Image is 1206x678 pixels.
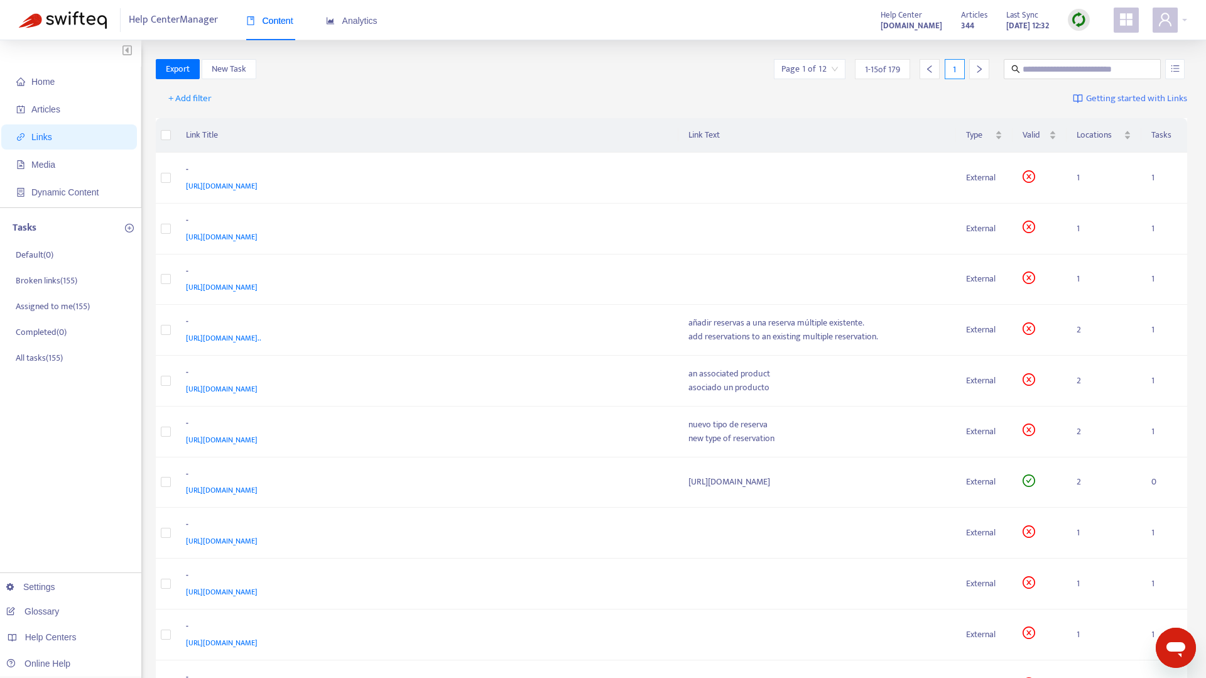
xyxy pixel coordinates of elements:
span: Getting started with Links [1086,92,1187,106]
td: 2 [1067,457,1141,508]
a: Settings [6,582,55,592]
span: [URL][DOMAIN_NAME] [186,586,258,598]
span: account-book [16,105,25,114]
span: close-circle [1023,424,1035,436]
th: Locations [1067,118,1141,153]
span: check-circle [1023,474,1035,487]
span: Articles [961,8,987,22]
strong: [DATE] 12:32 [1006,19,1049,33]
span: Locations [1077,128,1121,142]
div: new type of reservation [688,432,946,446]
th: Valid [1013,118,1067,153]
div: - [186,366,664,382]
td: 1 [1141,610,1187,660]
span: Content [246,16,293,26]
td: 1 [1067,204,1141,254]
div: nuevo tipo de reserva [688,418,946,432]
span: [URL][DOMAIN_NAME].. [186,332,261,344]
td: 2 [1067,407,1141,457]
img: Swifteq [19,11,107,29]
span: [URL][DOMAIN_NAME] [186,180,258,192]
div: - [186,214,664,230]
span: search [1011,65,1020,74]
iframe: Button to launch messaging window [1156,628,1196,668]
p: Broken links ( 155 ) [16,274,77,287]
div: External [966,374,1002,388]
span: file-image [16,160,25,169]
span: Media [31,160,55,170]
td: 2 [1067,305,1141,356]
th: Link Text [678,118,956,153]
span: Home [31,77,55,87]
span: unordered-list [1171,64,1180,73]
div: External [966,475,1002,489]
span: Export [166,62,190,76]
span: [URL][DOMAIN_NAME] [186,535,258,547]
div: añadir reservas a una reserva múltiple existente. [688,316,946,330]
span: [URL][DOMAIN_NAME] [186,383,258,395]
button: + Add filter [159,89,221,109]
span: close-circle [1023,525,1035,538]
th: Link Title [176,118,678,153]
span: close-circle [1023,221,1035,233]
a: Getting started with Links [1073,89,1187,109]
div: add reservations to an existing multiple reservation. [688,330,946,344]
span: Analytics [326,16,378,26]
div: 1 [945,59,965,79]
div: - [186,467,664,484]
div: External [966,171,1002,185]
span: close-circle [1023,271,1035,284]
img: image-link [1073,94,1083,104]
td: 1 [1141,407,1187,457]
span: plus-circle [125,224,134,232]
div: an associated product [688,367,946,381]
div: - [186,163,664,179]
p: All tasks ( 155 ) [16,351,63,364]
div: [URL][DOMAIN_NAME] [688,475,946,489]
span: right [975,65,984,74]
td: 1 [1141,153,1187,204]
span: book [246,16,255,25]
button: Export [156,59,200,79]
td: 1 [1067,254,1141,305]
td: 1 [1067,559,1141,610]
span: 1 - 15 of 179 [865,63,900,76]
span: [URL][DOMAIN_NAME] [186,281,258,293]
p: Tasks [13,221,36,236]
button: New Task [202,59,256,79]
td: 1 [1067,153,1141,204]
div: - [186,417,664,433]
img: sync.dc5367851b00ba804db3.png [1071,12,1087,28]
span: left [925,65,934,74]
div: External [966,628,1002,642]
div: External [966,272,1002,286]
td: 1 [1141,559,1187,610]
span: Type [966,128,992,142]
span: [URL][DOMAIN_NAME] [186,484,258,496]
span: New Task [212,62,246,76]
span: + Add filter [168,91,212,106]
span: Valid [1023,128,1047,142]
p: Assigned to me ( 155 ) [16,300,90,313]
td: 1 [1067,508,1141,559]
div: External [966,323,1002,337]
span: [URL][DOMAIN_NAME] [186,434,258,446]
span: container [16,188,25,197]
td: 0 [1141,457,1187,508]
div: - [186,315,664,331]
div: External [966,425,1002,439]
span: close-circle [1023,170,1035,183]
a: Glossary [6,606,59,616]
span: appstore [1119,12,1134,27]
p: Completed ( 0 ) [16,325,67,339]
span: [URL][DOMAIN_NAME] [186,637,258,649]
span: Last Sync [1006,8,1038,22]
div: - [186,569,664,585]
a: Online Help [6,659,70,669]
span: area-chart [326,16,335,25]
div: External [966,222,1002,236]
span: Links [31,132,52,142]
a: [DOMAIN_NAME] [881,18,942,33]
span: user [1158,12,1173,27]
p: Default ( 0 ) [16,248,53,261]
